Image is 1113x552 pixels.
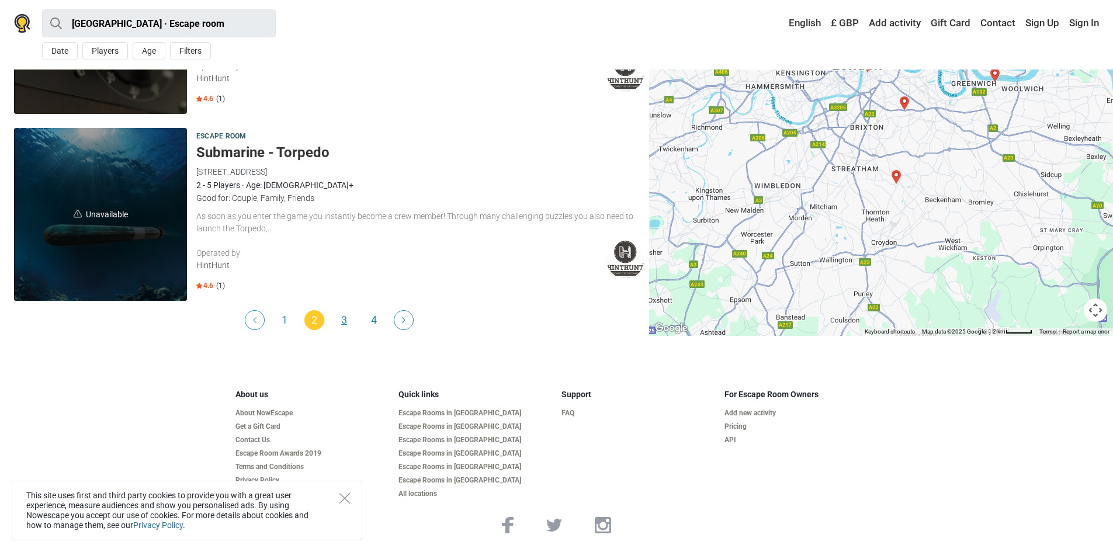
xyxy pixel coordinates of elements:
[196,281,213,290] span: 4.6
[14,128,187,301] span: Unavailable
[897,96,911,110] div: Murder Mansion
[133,42,165,60] button: Age
[1084,298,1107,322] button: Map camera controls
[1039,328,1056,335] a: Terms (opens in new tab)
[398,449,552,458] a: Escape Rooms in [GEOGRAPHIC_DATA]
[196,192,644,204] div: Good for: Couple, Family, Friends
[652,321,691,336] img: Google
[889,170,903,184] div: Escape The Jacket
[398,409,552,418] a: Escape Rooms in [GEOGRAPHIC_DATA]
[928,13,973,34] a: Gift Card
[606,54,644,92] img: HintHunt
[866,13,924,34] a: Add activity
[14,128,187,301] a: unavailableUnavailable Submarine - Torpedo
[196,210,644,235] div: As soon as you enter the game you instantly become a crew member! Through many challenging puzzle...
[196,94,213,103] span: 4.6
[1066,13,1099,34] a: Sign In
[988,68,1002,82] div: Trapped in a Prison Van
[275,310,294,330] a: 1
[828,13,862,34] a: £ GBP
[364,310,384,330] a: 4
[216,94,225,103] span: (1)
[398,422,552,431] a: Escape Rooms in [GEOGRAPHIC_DATA]
[398,436,552,445] a: Escape Rooms in [GEOGRAPHIC_DATA]
[398,489,552,498] a: All locations
[196,165,644,178] div: [STREET_ADDRESS]
[235,476,389,485] a: Privacy Policy
[339,493,350,504] button: Close
[865,328,915,336] button: Keyboard shortcuts
[12,481,362,540] div: This site uses first and third party cookies to provide you with a great user experience, measure...
[402,317,405,323] img: Next page
[304,310,324,330] a: 2
[196,130,246,143] span: Escape room
[724,422,878,431] a: Pricing
[724,409,878,418] a: Add new activity
[394,310,414,330] a: Next
[235,390,389,400] h5: About us
[42,9,276,37] input: try “London”
[14,14,30,33] img: Nowescape logo
[253,317,256,323] img: Previous page
[74,210,82,218] img: unavailable
[235,449,389,458] a: Escape Room Awards 2019
[196,259,606,272] div: HintHunt
[724,436,878,445] a: API
[993,328,1005,335] span: 2 km
[196,96,202,102] img: Star
[196,247,606,259] div: Operated by
[398,390,552,400] h5: Quick links
[245,310,265,330] a: Previous
[196,283,202,289] img: Star
[42,42,78,60] button: Date
[652,321,691,336] a: Open this area in Google Maps (opens a new window)
[82,42,128,60] button: Players
[398,463,552,471] a: Escape Rooms in [GEOGRAPHIC_DATA]
[334,310,354,330] a: 3
[235,436,389,445] a: Contact Us
[196,144,644,161] h5: Submarine - Torpedo
[561,390,715,400] h5: Support
[781,19,789,27] img: English
[724,390,878,400] h5: For Escape Room Owners
[196,179,644,192] div: 2 - 5 Players · Age: [DEMOGRAPHIC_DATA]+
[989,328,1036,336] button: Map Scale: 2 km per 42 pixels
[235,463,389,471] a: Terms and Conditions
[1063,328,1109,335] a: Report a map error
[170,42,211,60] button: Filters
[235,422,389,431] a: Get a Gift Card
[196,72,606,85] div: HintHunt
[133,520,183,530] a: Privacy Policy
[561,409,715,418] a: FAQ
[922,328,986,335] span: Map data ©2025 Google
[1022,13,1062,34] a: Sign Up
[398,476,552,485] a: Escape Rooms in [GEOGRAPHIC_DATA]
[235,409,389,418] a: About NowEscape
[606,241,644,279] img: HintHunt
[216,281,225,290] span: (1)
[778,13,824,34] a: English
[977,13,1018,34] a: Contact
